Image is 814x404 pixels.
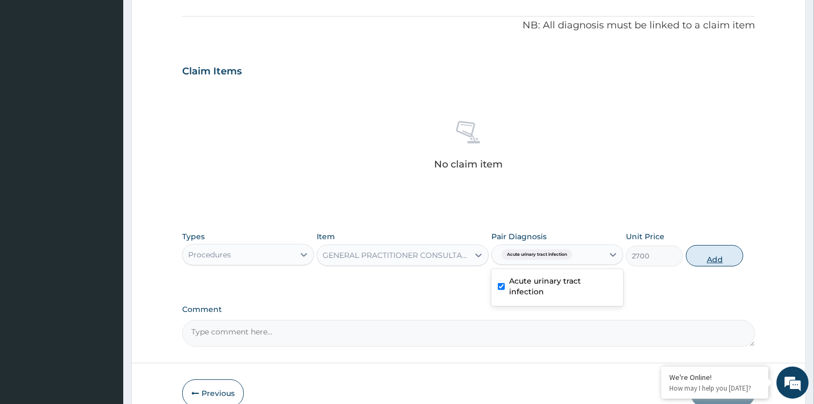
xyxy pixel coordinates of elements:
p: NB: All diagnosis must be linked to a claim item [182,19,755,33]
div: Procedures [188,249,231,260]
div: GENERAL PRACTITIONER CONSULTATION FOLLOW UP [323,250,470,261]
span: We're online! [62,135,148,243]
div: Minimize live chat window [176,5,201,31]
button: Add [686,245,743,266]
img: d_794563401_company_1708531726252_794563401 [20,54,43,80]
label: Item [317,231,335,242]
p: No claim item [435,159,503,170]
textarea: Type your message and hit 'Enter' [5,292,204,330]
span: Acute urinary tract infection [502,249,572,260]
label: Pair Diagnosis [491,231,547,242]
label: Acute urinary tract infection [509,276,617,297]
p: How may I help you today? [669,384,760,393]
h3: Claim Items [182,66,242,78]
label: Comment [182,305,755,314]
label: Unit Price [626,231,664,242]
label: Types [182,232,205,241]
div: Chat with us now [56,60,180,74]
div: We're Online! [669,372,760,382]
